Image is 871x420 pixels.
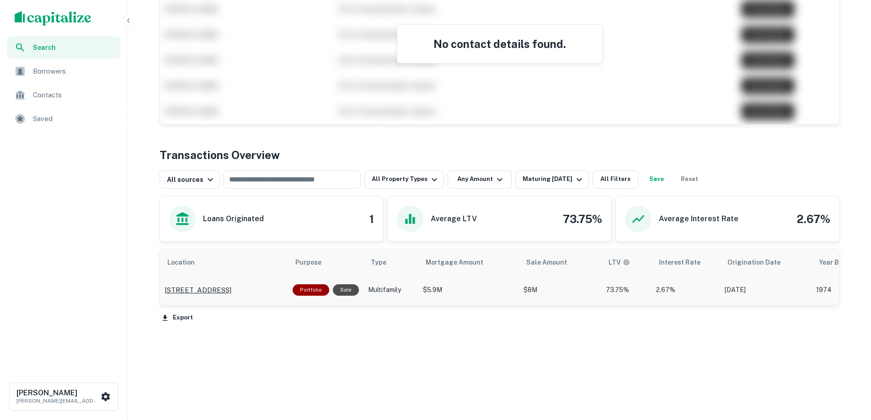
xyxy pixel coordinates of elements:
[606,285,647,295] p: 73.75%
[371,257,398,268] span: Type
[368,285,414,295] p: Multifamily
[364,170,444,189] button: All Property Types
[523,174,585,185] div: Maturing [DATE]
[819,257,861,268] span: Year Built
[293,284,329,296] div: This is a portfolio loan with 3 properties
[609,257,642,267] span: LTVs displayed on the website are for informational purposes only and may be reported incorrectly...
[165,285,231,296] p: [STREET_ADDRESS]
[33,113,115,124] span: Saved
[7,84,120,106] a: Contacts
[423,285,514,295] p: $5.9M
[601,250,652,275] th: LTVs displayed on the website are for informational purposes only and may be reported incorrectly...
[524,285,597,295] p: $8M
[16,389,99,397] h6: [PERSON_NAME]
[519,250,601,275] th: Sale Amount
[642,170,671,189] button: Save your search to get updates of matches that match your search criteria.
[9,383,118,411] button: [PERSON_NAME][PERSON_NAME][EMAIL_ADDRESS][DOMAIN_NAME]
[203,213,264,224] h6: Loans Originated
[15,11,91,26] img: capitalize-logo.png
[526,257,579,268] span: Sale Amount
[333,284,359,296] div: Sale
[165,285,283,296] a: [STREET_ADDRESS]
[609,257,621,267] h6: LTV
[167,257,207,268] span: Location
[160,147,280,163] h4: Transactions Overview
[563,211,602,227] h4: 73.75%
[33,43,115,53] span: Search
[160,311,195,325] button: Export
[160,170,220,189] button: All sources
[652,250,720,275] th: Interest Rate
[363,250,418,275] th: Type
[160,250,839,305] div: scrollable content
[408,36,591,52] h4: No contact details found.
[160,250,288,275] th: Location
[720,250,812,275] th: Origination Date
[167,174,216,185] div: All sources
[7,37,120,58] a: Search
[515,170,589,189] button: Maturing [DATE]
[7,108,120,130] a: Saved
[725,285,807,295] p: [DATE]
[659,213,738,224] h6: Average Interest Rate
[796,211,830,227] h4: 2.67%
[727,257,792,268] span: Origination Date
[7,60,120,82] a: Borrowers
[295,257,333,268] span: Purpose
[418,250,519,275] th: Mortgage Amount
[426,257,495,268] span: Mortgage Amount
[593,170,638,189] button: All Filters
[609,257,630,267] div: LTVs displayed on the website are for informational purposes only and may be reported incorrectly...
[369,211,374,227] h4: 1
[656,285,716,295] p: 2.67%
[288,250,363,275] th: Purpose
[33,66,115,77] span: Borrowers
[448,170,512,189] button: Any Amount
[659,257,712,268] span: Interest Rate
[675,170,704,189] button: Reset
[825,347,871,391] iframe: Chat Widget
[431,213,477,224] h6: Average LTV
[33,90,115,101] span: Contacts
[16,397,99,405] p: [PERSON_NAME][EMAIL_ADDRESS][DOMAIN_NAME]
